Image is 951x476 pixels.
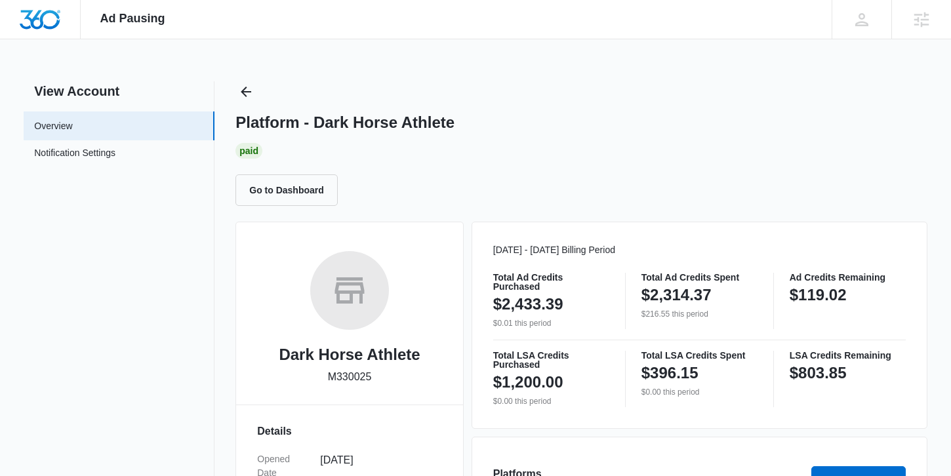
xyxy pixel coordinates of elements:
[235,81,256,102] button: Back
[257,424,442,439] h3: Details
[790,273,906,282] p: Ad Credits Remaining
[235,174,338,206] button: Go to Dashboard
[493,294,563,315] p: $2,433.39
[34,146,115,163] a: Notification Settings
[493,351,609,369] p: Total LSA Credits Purchased
[790,285,847,306] p: $119.02
[493,273,609,291] p: Total Ad Credits Purchased
[790,363,847,384] p: $803.85
[493,395,609,407] p: $0.00 this period
[493,372,563,393] p: $1,200.00
[641,386,758,398] p: $0.00 this period
[641,363,698,384] p: $396.15
[641,273,758,282] p: Total Ad Credits Spent
[493,243,906,257] p: [DATE] - [DATE] Billing Period
[790,351,906,360] p: LSA Credits Remaining
[34,119,72,133] a: Overview
[328,369,372,385] p: M330025
[235,184,346,195] a: Go to Dashboard
[24,81,214,101] h2: View Account
[641,351,758,360] p: Total LSA Credits Spent
[641,285,712,306] p: $2,314.37
[493,317,609,329] p: $0.01 this period
[235,113,455,132] h1: Platform - Dark Horse Athlete
[279,343,420,367] h2: Dark Horse Athlete
[100,12,165,26] span: Ad Pausing
[235,143,262,159] div: Paid
[641,308,758,320] p: $216.55 this period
